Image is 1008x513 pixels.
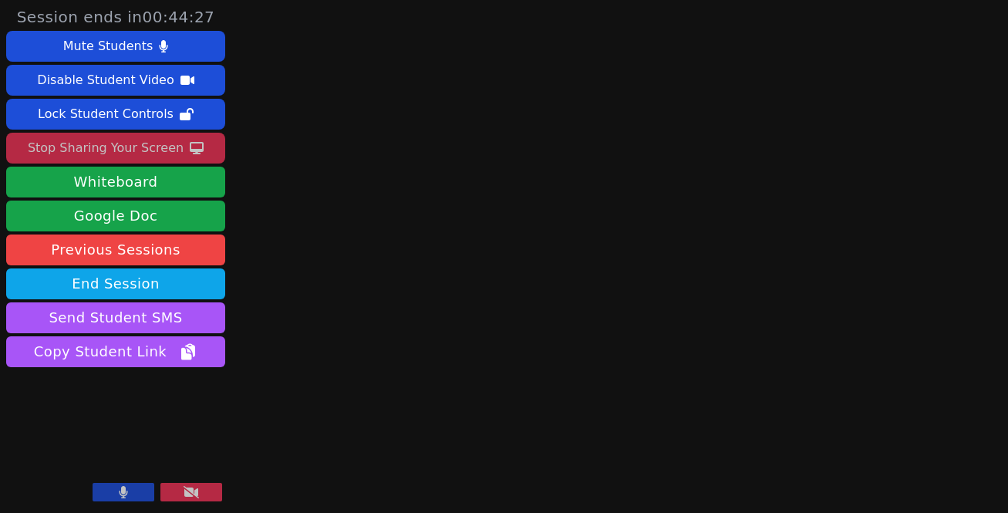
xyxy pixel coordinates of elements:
[6,133,225,164] button: Stop Sharing Your Screen
[6,336,225,367] button: Copy Student Link
[37,68,174,93] div: Disable Student Video
[6,201,225,231] a: Google Doc
[6,268,225,299] button: End Session
[143,8,215,26] time: 00:44:27
[6,31,225,62] button: Mute Students
[6,302,225,333] button: Send Student SMS
[6,65,225,96] button: Disable Student Video
[6,235,225,265] a: Previous Sessions
[63,34,153,59] div: Mute Students
[34,341,197,363] span: Copy Student Link
[38,102,174,127] div: Lock Student Controls
[17,6,215,28] span: Session ends in
[6,167,225,197] button: Whiteboard
[6,99,225,130] button: Lock Student Controls
[28,136,184,160] div: Stop Sharing Your Screen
